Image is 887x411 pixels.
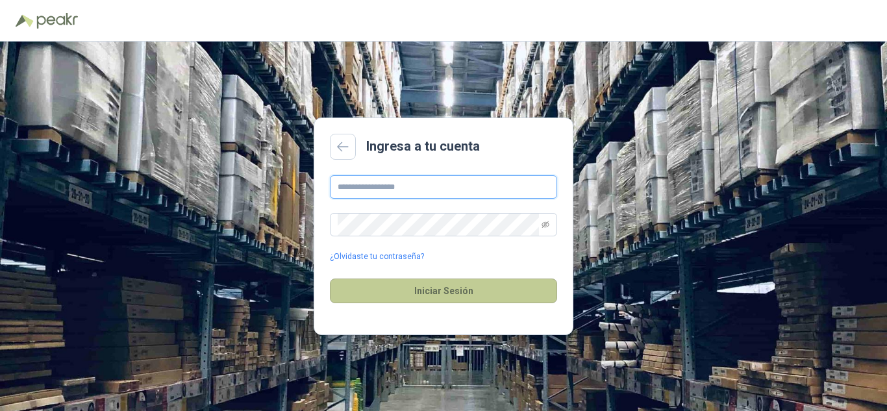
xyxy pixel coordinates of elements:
span: eye-invisible [542,221,549,229]
button: Iniciar Sesión [330,279,557,303]
img: Peakr [36,13,78,29]
img: Logo [16,14,34,27]
h2: Ingresa a tu cuenta [366,136,480,156]
a: ¿Olvidaste tu contraseña? [330,251,424,263]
